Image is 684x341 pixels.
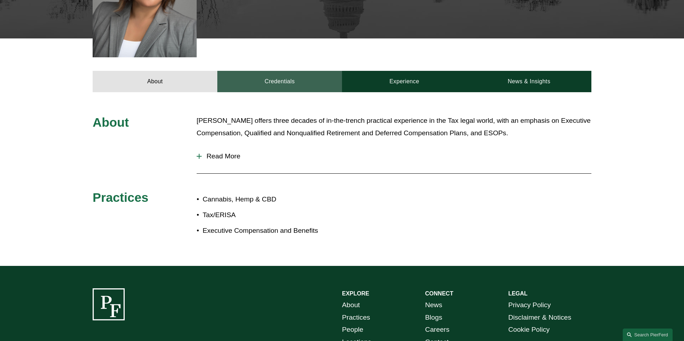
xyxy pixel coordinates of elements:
[425,311,442,324] a: Blogs
[202,152,591,160] span: Read More
[508,324,550,336] a: Cookie Policy
[623,329,673,341] a: Search this site
[425,324,449,336] a: Careers
[467,71,591,92] a: News & Insights
[217,71,342,92] a: Credentials
[425,299,442,311] a: News
[342,290,369,297] strong: EXPLORE
[342,71,467,92] a: Experience
[342,299,360,311] a: About
[93,190,149,204] span: Practices
[203,209,342,221] p: Tax/ERISA
[425,290,453,297] strong: CONNECT
[203,193,342,206] p: Cannabis, Hemp & CBD
[197,115,591,139] p: [PERSON_NAME] offers three decades of in-the-trench practical experience in the Tax legal world, ...
[93,115,129,129] span: About
[508,311,571,324] a: Disclaimer & Notices
[342,311,370,324] a: Practices
[508,299,551,311] a: Privacy Policy
[508,290,528,297] strong: LEGAL
[197,147,591,166] button: Read More
[93,71,217,92] a: About
[203,225,342,237] p: Executive Compensation and Benefits
[342,324,363,336] a: People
